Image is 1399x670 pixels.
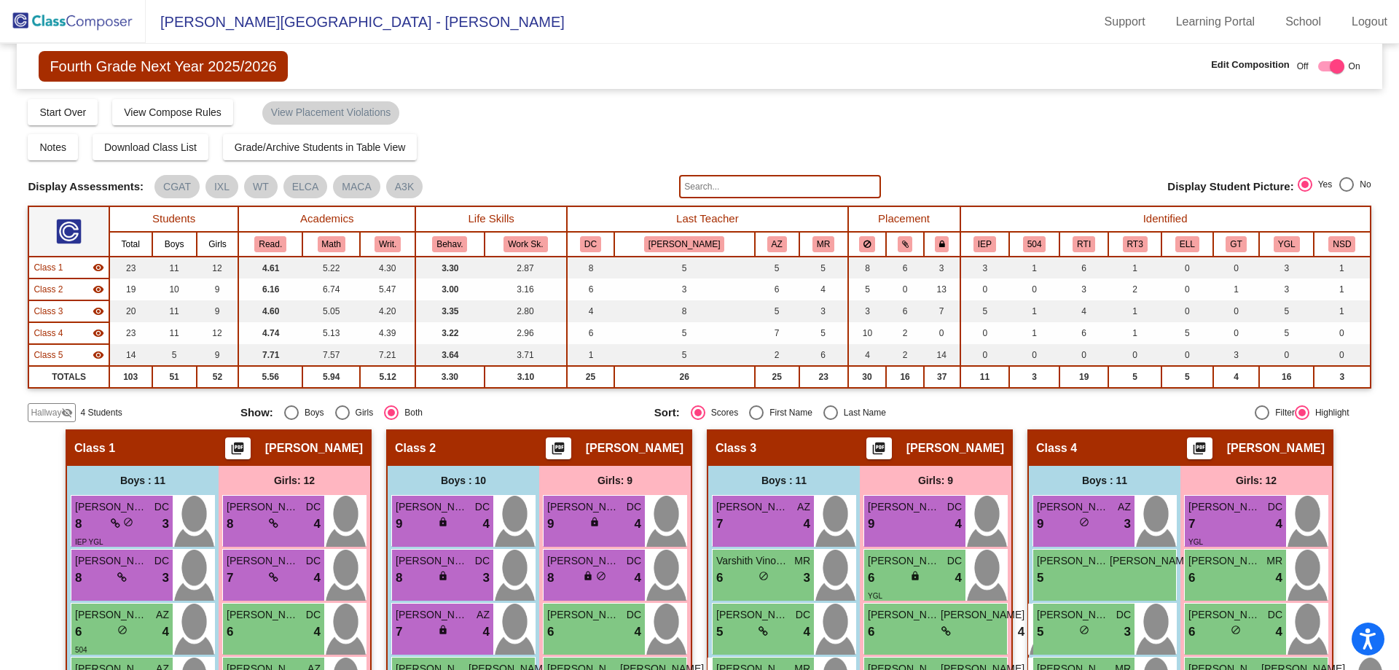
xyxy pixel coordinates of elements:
[485,300,568,322] td: 2.80
[960,344,1010,366] td: 0
[886,278,923,300] td: 0
[1268,499,1282,515] span: DC
[485,322,568,344] td: 2.96
[154,499,169,515] span: DC
[797,499,810,515] span: AZ
[1259,232,1314,257] th: Young for Grade Level
[1314,344,1370,366] td: 0
[1259,322,1314,344] td: 5
[109,257,152,278] td: 23
[34,261,63,274] span: Class 1
[1188,499,1261,515] span: [PERSON_NAME]
[960,232,1010,257] th: Individualized Education Plan
[415,344,485,366] td: 3.64
[485,366,568,388] td: 3.10
[1167,180,1293,193] span: Display Student Picture:
[1211,58,1290,72] span: Edit Composition
[755,344,799,366] td: 2
[1161,322,1213,344] td: 5
[546,437,571,459] button: Print Students Details
[1259,257,1314,278] td: 3
[1059,366,1108,388] td: 19
[1175,236,1199,252] button: ELL
[227,499,299,515] span: [PERSON_NAME]
[1349,60,1360,73] span: On
[1108,257,1161,278] td: 1
[302,322,360,344] td: 5.13
[146,10,565,34] span: [PERSON_NAME][GEOGRAPHIC_DATA] - [PERSON_NAME]
[924,344,960,366] td: 14
[1340,10,1399,34] a: Logout
[1009,300,1059,322] td: 1
[1009,322,1059,344] td: 1
[886,300,923,322] td: 6
[955,515,962,534] span: 4
[235,141,406,153] span: Grade/Archive Students in Table View
[947,499,962,515] span: DC
[973,236,996,252] button: IEP
[804,515,810,534] span: 4
[1314,366,1370,388] td: 3
[567,206,847,232] th: Last Teacher
[1226,236,1246,252] button: GT
[360,344,415,366] td: 7.21
[1191,441,1208,461] mat-icon: picture_as_pdf
[162,515,169,534] span: 3
[238,300,302,322] td: 4.60
[1274,10,1333,34] a: School
[39,51,287,82] span: Fourth Grade Next Year 2025/2026
[1309,406,1349,419] div: Highlight
[1023,236,1046,252] button: 504
[61,407,73,418] mat-icon: visibility_off
[415,366,485,388] td: 3.30
[197,366,239,388] td: 52
[302,278,360,300] td: 6.74
[848,344,887,366] td: 4
[614,278,755,300] td: 3
[1354,178,1371,191] div: No
[567,366,614,388] td: 25
[1314,300,1370,322] td: 1
[539,466,691,495] div: Girls: 9
[960,366,1010,388] td: 11
[1259,344,1314,366] td: 0
[197,322,239,344] td: 12
[75,515,82,534] span: 8
[1059,300,1108,322] td: 4
[614,322,755,344] td: 5
[799,344,848,366] td: 6
[28,257,109,278] td: AnnaMarie Ciavattoni - No Class Name
[1213,366,1259,388] td: 4
[567,278,614,300] td: 6
[34,327,63,340] span: Class 4
[1161,278,1213,300] td: 0
[1314,257,1370,278] td: 1
[112,99,233,125] button: View Compose Rules
[109,344,152,366] td: 14
[1259,278,1314,300] td: 3
[39,141,66,153] span: Notes
[1059,257,1108,278] td: 6
[350,406,374,419] div: Girls
[219,466,370,495] div: Girls: 12
[848,300,887,322] td: 3
[262,101,399,125] mat-chip: View Placement Violations
[109,300,152,322] td: 20
[238,206,415,232] th: Academics
[238,344,302,366] td: 7.71
[870,441,887,461] mat-icon: picture_as_pdf
[549,441,567,461] mat-icon: picture_as_pdf
[679,175,880,198] input: Search...
[924,278,960,300] td: 13
[1161,344,1213,366] td: 0
[93,284,104,295] mat-icon: visibility
[386,175,423,198] mat-chip: A3K
[1213,322,1259,344] td: 0
[1118,499,1131,515] span: AZ
[1276,515,1282,534] span: 4
[1059,344,1108,366] td: 0
[1059,322,1108,344] td: 6
[109,322,152,344] td: 23
[1073,236,1095,252] button: RTI
[302,300,360,322] td: 5.05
